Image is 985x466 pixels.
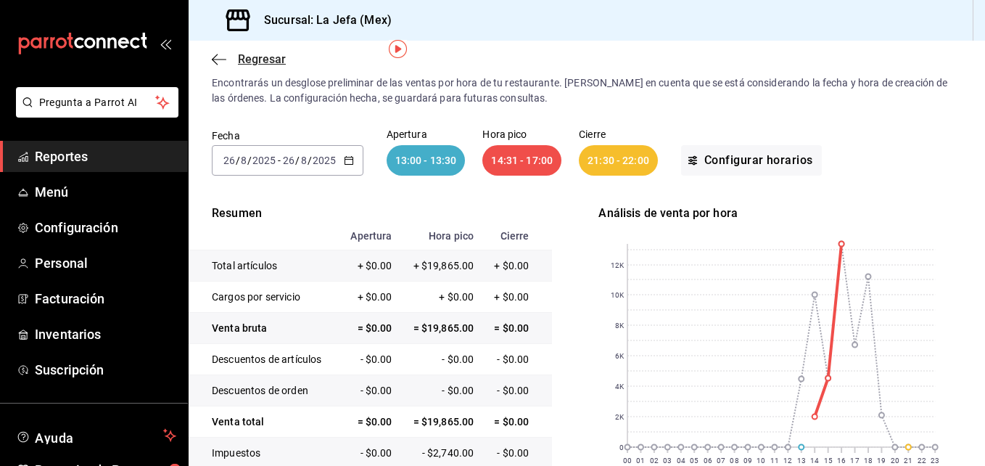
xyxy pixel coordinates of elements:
[598,205,962,222] div: Análisis de venta por hora
[387,129,466,139] p: Apertura
[339,344,400,375] td: - $0.00
[717,457,725,465] text: 07
[851,457,860,465] text: 17
[35,427,157,444] span: Ayuda
[16,87,178,118] button: Pregunta a Parrot AI
[35,360,176,380] span: Suscripción
[611,291,625,299] text: 10K
[387,145,466,176] div: 13:00 - 13:30
[400,406,482,438] td: = $19,865.00
[339,375,400,406] td: - $0.00
[35,218,176,237] span: Configuración
[770,457,779,465] text: 11
[931,457,940,465] text: 23
[212,52,286,66] button: Regresar
[300,155,308,166] input: --
[212,131,363,141] label: Fecha
[35,253,176,273] span: Personal
[35,289,176,308] span: Facturación
[389,40,407,58] img: Tooltip marker
[704,457,712,465] text: 06
[400,250,482,282] td: + $19,865.00
[247,155,252,166] span: /
[482,375,552,406] td: - $0.00
[482,282,552,313] td: + $0.00
[400,313,482,344] td: = $19,865.00
[212,75,962,106] p: Encontrarás un desglose preliminar de las ventas por hora de tu restaurante. [PERSON_NAME] en cue...
[904,457,913,465] text: 21
[252,155,276,166] input: ----
[864,457,873,465] text: 18
[482,313,552,344] td: = $0.00
[615,383,625,391] text: 4K
[743,457,752,465] text: 09
[637,457,646,465] text: 01
[482,406,552,438] td: = $0.00
[189,344,339,375] td: Descuentos de artículos
[482,250,552,282] td: + $0.00
[160,38,171,49] button: open_drawer_menu
[339,222,400,250] th: Apertura
[619,443,624,451] text: 0
[482,145,561,176] div: 14:31 - 17:00
[482,344,552,375] td: - $0.00
[35,324,176,344] span: Inventarios
[681,145,822,176] button: Configurar horarios
[730,457,739,465] text: 08
[189,205,552,222] p: Resumen
[623,457,632,465] text: 00
[339,406,400,438] td: = $0.00
[400,344,482,375] td: - $0.00
[797,457,806,465] text: 13
[611,261,625,269] text: 12K
[35,182,176,202] span: Menú
[891,457,899,465] text: 20
[482,222,552,250] th: Cierre
[400,375,482,406] td: - $0.00
[189,313,339,344] td: Venta bruta
[757,457,766,465] text: 10
[39,95,156,110] span: Pregunta a Parrot AI
[878,457,886,465] text: 19
[579,145,658,176] div: 21:30 - 22:00
[664,457,672,465] text: 03
[10,105,178,120] a: Pregunta a Parrot AI
[918,457,926,465] text: 22
[189,282,339,313] td: Cargos por servicio
[691,457,699,465] text: 05
[278,155,281,166] span: -
[240,155,247,166] input: --
[189,250,339,282] td: Total artículos
[339,313,400,344] td: = $0.00
[615,413,625,421] text: 2K
[650,457,659,465] text: 02
[189,406,339,438] td: Venta total
[837,457,846,465] text: 16
[252,12,392,29] h3: Sucursal: La Jefa (Mex)
[238,52,286,66] span: Regresar
[824,457,833,465] text: 15
[189,375,339,406] td: Descuentos de orden
[295,155,300,166] span: /
[579,129,658,139] p: Cierre
[312,155,337,166] input: ----
[615,352,625,360] text: 6K
[615,322,625,330] text: 8K
[282,155,295,166] input: --
[677,457,685,465] text: 04
[236,155,240,166] span: /
[339,250,400,282] td: + $0.00
[482,129,561,139] p: Hora pico
[400,282,482,313] td: + $0.00
[811,457,820,465] text: 14
[339,282,400,313] td: + $0.00
[784,457,793,465] text: 12
[35,147,176,166] span: Reportes
[308,155,312,166] span: /
[223,155,236,166] input: --
[400,222,482,250] th: Hora pico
